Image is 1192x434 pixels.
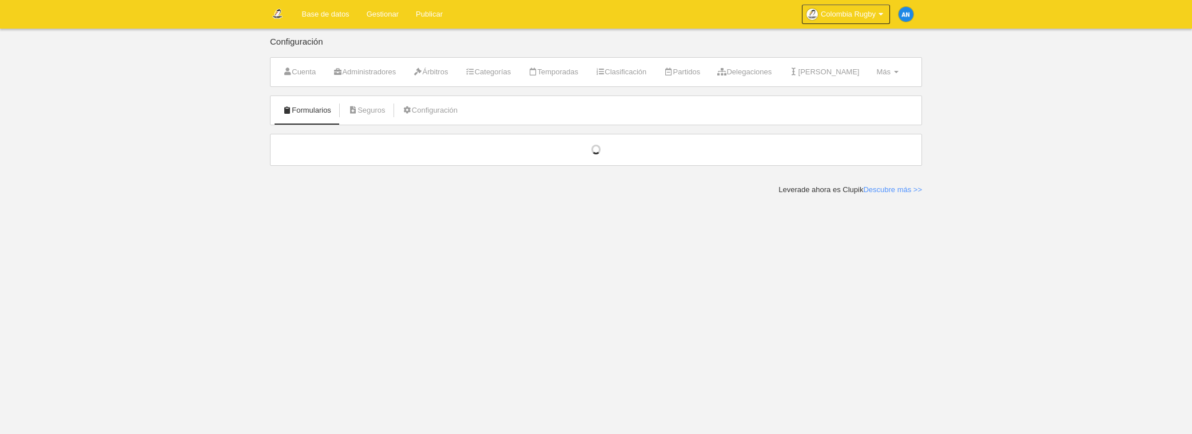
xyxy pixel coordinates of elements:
a: Configuración [396,102,464,119]
img: c2l6ZT0zMHgzMCZmcz05JnRleHQ9QU4mYmc9MWU4OGU1.png [899,7,913,22]
div: Leverade ahora es Clupik [778,185,922,195]
a: Seguros [342,102,392,119]
a: Administradores [327,63,402,81]
span: Más [876,67,891,76]
a: [PERSON_NAME] [782,63,865,81]
a: Colombia Rugby [802,5,890,24]
a: Más [870,63,904,81]
img: Colombia Rugby [271,7,284,21]
a: Categorías [459,63,517,81]
a: Partidos [657,63,706,81]
div: Configuración [270,37,922,57]
div: Cargando [282,145,910,155]
a: Delegaciones [711,63,778,81]
a: Temporadas [522,63,585,81]
a: Clasificación [589,63,653,81]
span: Colombia Rugby [821,9,876,20]
img: Oanpu9v8aySI.30x30.jpg [806,9,818,20]
a: Descubre más >> [863,185,922,194]
a: Cuenta [276,63,322,81]
a: Formularios [276,102,337,119]
a: Árbitros [407,63,454,81]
